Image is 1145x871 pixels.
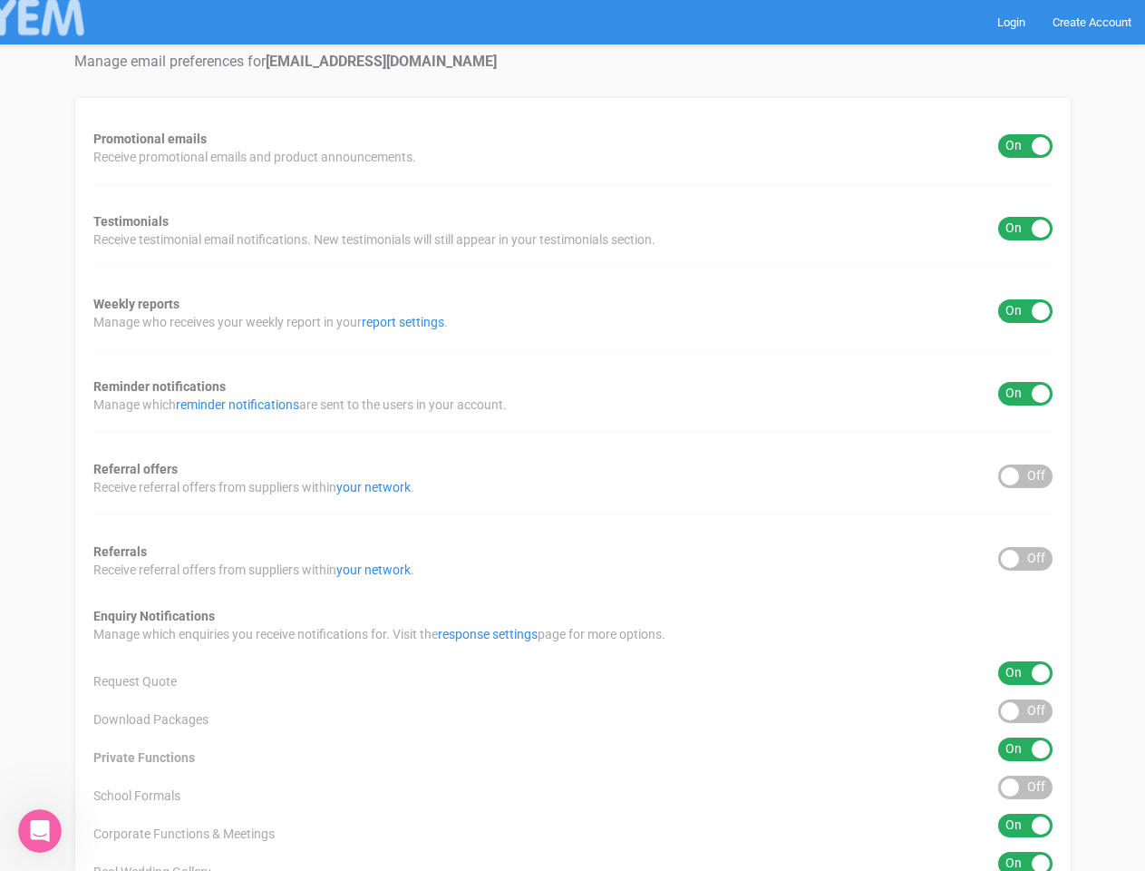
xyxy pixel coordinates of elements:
[93,672,177,690] span: Request Quote
[93,787,180,805] span: School Formals
[93,313,448,331] span: Manage who receives your weekly report in your .
[438,627,538,641] a: response settings
[93,396,507,414] span: Manage which are sent to the users in your account.
[18,809,62,853] iframe: Intercom live chat
[176,397,299,412] a: reminder notifications
[93,230,655,249] span: Receive testimonial email notifications. New testimonials will still appear in your testimonials ...
[93,749,195,767] span: Private Functions
[93,478,414,496] span: Receive referral offers from suppliers within .
[93,544,147,559] strong: Referrals
[93,297,180,311] strong: Weekly reports
[93,825,275,843] span: Corporate Functions & Meetings
[93,379,226,394] strong: Reminder notifications
[93,561,414,579] span: Receive referral offers from suppliers within .
[336,563,411,577] a: your network
[93,214,169,229] strong: Testimonials
[362,315,444,329] a: report settings
[336,480,411,494] a: your network
[93,625,665,643] span: Manage which enquiries you receive notifications for. Visit the page for more options.
[93,148,416,166] span: Receive promotional emails and product announcements.
[74,54,1072,70] h4: Manage email preferences for
[93,710,209,729] span: Download Packages
[93,132,207,146] strong: Promotional emails
[93,609,215,623] strong: Enquiry Notifications
[266,53,497,70] strong: [EMAIL_ADDRESS][DOMAIN_NAME]
[93,462,178,476] strong: Referral offers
